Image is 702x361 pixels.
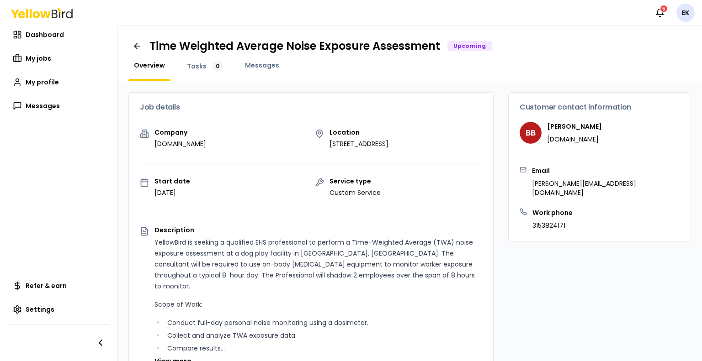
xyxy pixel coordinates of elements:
[7,73,110,91] a: My profile
[154,129,206,136] p: Company
[165,317,482,328] li: Conduct full-day personal noise monitoring using a dosimeter.
[532,166,680,175] h3: Email
[532,179,680,197] p: [PERSON_NAME][EMAIL_ADDRESS][DOMAIN_NAME]
[181,61,229,72] a: Tasks0
[547,135,602,144] p: [DOMAIN_NAME]
[26,281,67,290] span: Refer & earn
[7,300,110,319] a: Settings
[330,129,388,136] p: Location
[676,4,695,22] span: EK
[165,330,482,341] li: Collect and analyze TWA exposure data.
[447,41,492,51] div: Upcoming
[154,227,482,233] p: Description
[26,305,54,314] span: Settings
[212,61,223,72] div: 0
[154,139,206,148] p: [DOMAIN_NAME]
[330,188,381,197] p: Custom Service
[7,49,110,68] a: My jobs
[26,30,64,39] span: Dashboard
[659,5,668,13] div: 5
[154,178,190,184] p: Start date
[520,104,680,111] h3: Customer contact information
[149,39,440,53] h1: Time Weighted Average Noise Exposure Assessment
[165,343,482,354] li: Compare results...
[187,62,207,71] span: Tasks
[134,61,165,70] span: Overview
[330,178,381,184] p: Service type
[26,101,60,110] span: Messages
[154,188,190,197] p: [DATE]
[26,78,59,87] span: My profile
[245,61,279,70] span: Messages
[330,139,388,148] p: [STREET_ADDRESS]
[140,104,482,111] h3: Job details
[651,4,669,22] button: 5
[520,122,542,144] span: BB
[532,221,573,230] p: 3153824171
[154,237,482,292] p: YellowBird is seeking a qualified EHS professional to perform a Time-Weighted Average (TWA) noise...
[239,61,285,70] a: Messages
[7,277,110,295] a: Refer & earn
[26,54,51,63] span: My jobs
[547,122,602,131] h4: [PERSON_NAME]
[154,299,482,310] p: Scope of Work:
[7,97,110,115] a: Messages
[532,208,573,217] h3: Work phone
[7,26,110,44] a: Dashboard
[128,61,170,70] a: Overview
